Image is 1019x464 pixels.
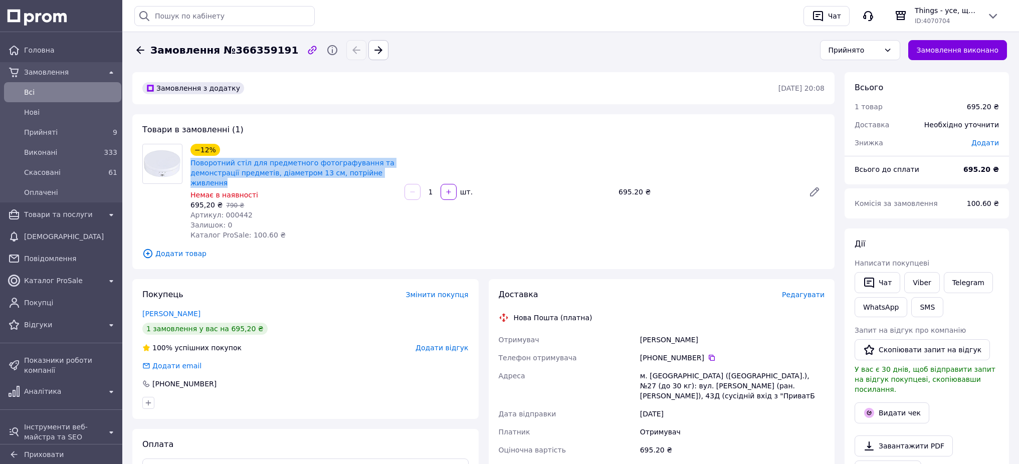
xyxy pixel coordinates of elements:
[151,361,202,371] div: Додати email
[855,239,865,249] span: Дії
[615,185,800,199] div: 695.20 ₴
[855,139,883,147] span: Знижка
[24,320,101,330] span: Відгуки
[24,450,64,458] span: Приховати
[24,355,117,375] span: Показники роботи компанії
[24,107,117,117] span: Нові
[499,446,566,454] span: Оціночна вартість
[803,6,850,26] button: Чат
[134,6,315,26] input: Пошук по кабінету
[151,379,218,389] div: [PHONE_NUMBER]
[499,354,577,362] span: Телефон отримувача
[24,298,117,308] span: Покупці
[24,87,117,97] span: Всi
[640,353,825,363] div: [PHONE_NUMBER]
[855,259,929,267] span: Написати покупцеві
[190,191,258,199] span: Немає в наявності
[143,147,182,180] img: Поворотний стіл для предметного фотографування та демонстрації предметів, діаметром 13 см, потрій...
[855,326,966,334] span: Запит на відгук про компанію
[499,428,530,436] span: Платник
[499,336,539,344] span: Отримувач
[24,276,101,286] span: Каталог ProSale
[24,147,97,157] span: Виконані
[142,323,268,335] div: 1 замовлення у вас на 695,20 ₴
[104,148,117,156] span: 333
[499,372,525,380] span: Адреса
[638,441,827,459] div: 695.20 ₴
[638,367,827,405] div: м. [GEOGRAPHIC_DATA] ([GEOGRAPHIC_DATA].), №27 (до 30 кг): вул. [PERSON_NAME] (ран. [PERSON_NAME]...
[778,84,825,92] time: [DATE] 20:08
[152,344,172,352] span: 100%
[918,114,1005,136] div: Необхідно уточнити
[416,344,468,352] span: Додати відгук
[829,45,880,56] div: Прийнято
[963,165,999,173] b: 695.20 ₴
[855,121,889,129] span: Доставка
[142,439,173,449] span: Оплата
[855,272,900,293] button: Чат
[142,310,200,318] a: [PERSON_NAME]
[971,139,999,147] span: Додати
[855,339,990,360] button: Скопіювати запит на відгук
[24,231,117,242] span: [DEMOGRAPHIC_DATA]
[915,18,950,25] span: ID: 4070704
[638,423,827,441] div: Отримувач
[190,221,233,229] span: Залишок: 0
[24,422,101,442] span: Інструменти веб-майстра та SEO
[826,9,843,24] div: Чат
[855,103,883,111] span: 1 товар
[915,6,979,16] span: Things - усе, що потрібно, під рукою
[142,125,244,134] span: Товари в замовленні (1)
[142,290,183,299] span: Покупець
[855,199,938,207] span: Комісія за замовлення
[142,343,242,353] div: успішних покупок
[190,201,223,209] span: 695,20 ₴
[113,128,117,136] span: 9
[967,102,999,112] div: 695.20 ₴
[190,211,253,219] span: Артикул: 000442
[944,272,993,293] a: Telegram
[24,67,101,77] span: Замовлення
[908,40,1007,60] button: Замовлення виконано
[855,83,883,92] span: Всього
[190,231,286,239] span: Каталог ProSale: 100.60 ₴
[24,386,101,396] span: Аналітика
[511,313,595,323] div: Нова Пошта (платна)
[782,291,825,299] span: Редагувати
[24,127,97,137] span: Прийняті
[24,45,117,55] span: Головна
[142,248,825,259] span: Додати товар
[142,82,244,94] div: Замовлення з додатку
[638,405,827,423] div: [DATE]
[190,144,220,156] div: −12%
[911,297,943,317] button: SMS
[855,435,953,456] a: Завантажити PDF
[150,43,298,58] span: Замовлення №366359191
[904,272,939,293] a: Viber
[406,291,469,299] span: Змінити покупця
[967,199,999,207] span: 100.60 ₴
[855,402,929,423] button: Видати чек
[141,361,202,371] div: Додати email
[855,165,919,173] span: Всього до сплати
[499,410,556,418] span: Дата відправки
[855,365,995,393] span: У вас є 30 днів, щоб відправити запит на відгук покупцеві, скопіювавши посилання.
[108,168,117,176] span: 61
[638,331,827,349] div: [PERSON_NAME]
[855,297,907,317] a: WhatsApp
[24,209,101,219] span: Товари та послуги
[24,187,117,197] span: Оплачені
[24,254,117,264] span: Повідомлення
[458,187,474,197] div: шт.
[190,159,394,187] a: Поворотний стіл для предметного фотографування та демонстрації предметів, діаметром 13 см, потрій...
[804,182,825,202] a: Редагувати
[499,290,538,299] span: Доставка
[226,202,244,209] span: 790 ₴
[24,167,97,177] span: Скасовані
